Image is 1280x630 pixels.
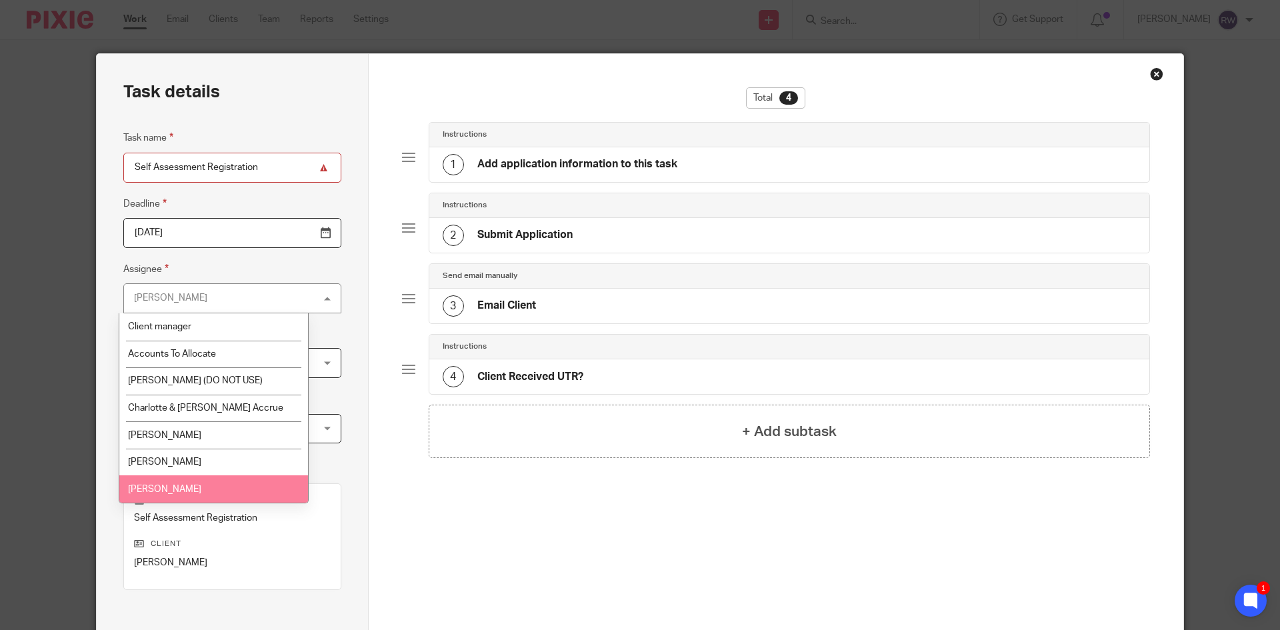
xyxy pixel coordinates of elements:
span: Client manager [128,322,191,331]
h4: Instructions [443,129,487,140]
span: [PERSON_NAME] (DO NOT USE) [128,376,263,385]
label: Assignee [123,261,169,277]
h4: Instructions [443,200,487,211]
h4: Submit Application [477,228,573,242]
div: 2 [443,225,464,246]
label: Task name [123,130,173,145]
input: Task name [123,153,341,183]
p: Client [134,539,331,549]
div: [PERSON_NAME] [134,293,207,303]
div: 1 [1257,581,1270,595]
div: 3 [443,295,464,317]
h4: Instructions [443,341,487,352]
p: Self Assessment Registration [134,511,331,525]
span: [PERSON_NAME] [128,485,201,494]
h2: Task details [123,81,220,103]
h4: Client Received UTR? [477,370,583,384]
h4: + Add subtask [742,421,837,442]
div: 4 [779,91,798,105]
h4: Send email manually [443,271,517,281]
span: Accounts To Allocate [128,349,216,359]
input: Pick a date [123,218,341,248]
div: 4 [443,366,464,387]
p: [PERSON_NAME] [134,556,331,569]
div: 1 [443,154,464,175]
h4: Email Client [477,299,536,313]
h4: Add application information to this task [477,157,677,171]
span: Charlotte & [PERSON_NAME] Accrue [128,403,283,413]
label: Deadline [123,196,167,211]
span: [PERSON_NAME] [128,457,201,467]
div: Total [746,87,805,109]
span: [PERSON_NAME] [128,431,201,440]
div: Close this dialog window [1150,67,1163,81]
